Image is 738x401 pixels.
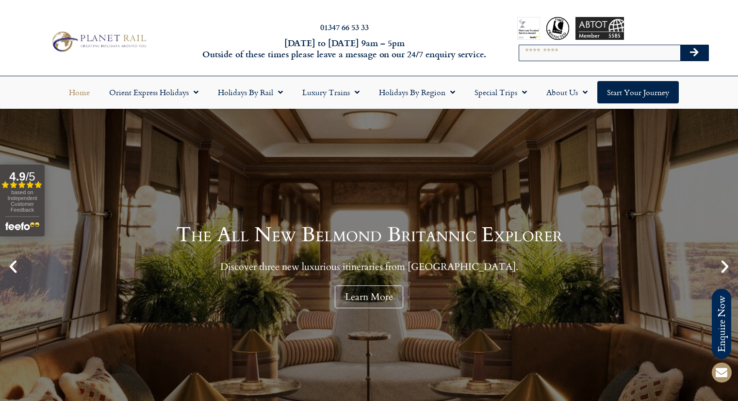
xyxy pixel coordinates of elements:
a: Start your Journey [597,81,679,103]
h6: [DATE] to [DATE] 9am – 5pm Outside of these times please leave a message on our 24/7 enquiry serv... [199,37,490,60]
h1: The All New Belmond Britannic Explorer [176,225,562,245]
a: Orient Express Holidays [99,81,208,103]
a: Holidays by Rail [208,81,293,103]
a: About Us [537,81,597,103]
button: Search [680,45,708,61]
p: Discover three new luxurious itineraries from [GEOGRAPHIC_DATA]. [176,261,562,273]
div: Next slide [717,258,733,275]
a: 01347 66 53 33 [320,21,369,33]
a: Home [59,81,99,103]
a: Luxury Trains [293,81,369,103]
img: Planet Rail Train Holidays Logo [48,29,149,54]
a: Special Trips [465,81,537,103]
a: Holidays by Region [369,81,465,103]
nav: Menu [5,81,733,103]
div: Previous slide [5,258,21,275]
div: Learn More [335,285,403,308]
